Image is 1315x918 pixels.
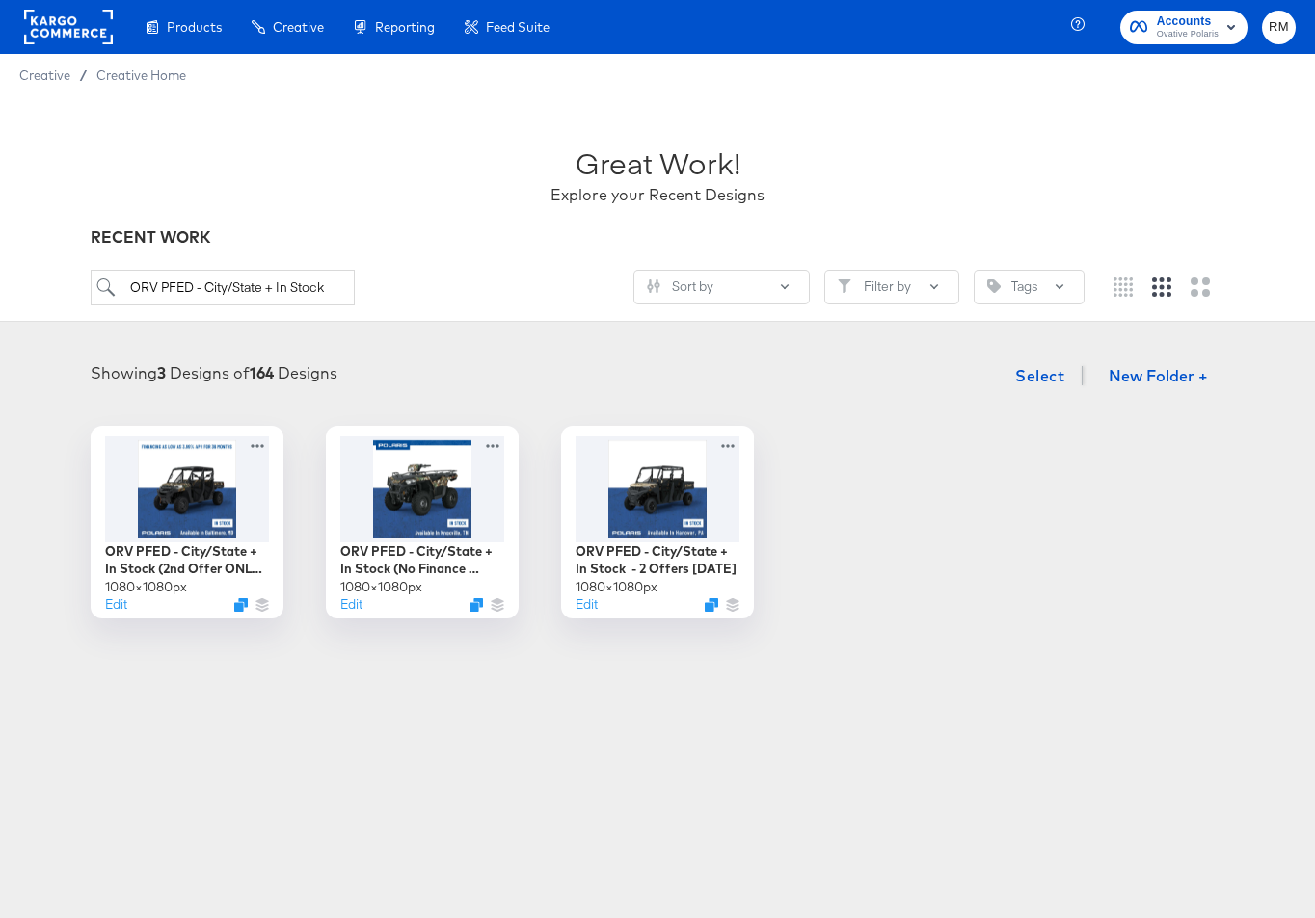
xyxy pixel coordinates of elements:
span: RM [1270,16,1288,39]
strong: 3 [157,363,166,382]
svg: Large grid [1191,277,1210,297]
div: 1080 × 1080 px [105,578,187,596]
svg: Medium grid [1152,277,1171,297]
a: Creative Home [96,67,186,83]
div: 1080 × 1080 px [576,578,657,596]
div: Explore your Recent Designs [550,184,765,206]
div: ORV PFED - City/State + In Stock (2nd Offer ONLY) [DATE] [105,542,269,578]
button: RM [1262,11,1296,44]
svg: Sliders [647,279,660,293]
div: ORV PFED - City/State + In Stock - 2 Offers [DATE] [576,542,739,578]
strong: 164 [250,363,274,382]
svg: Duplicate [234,598,248,612]
div: RECENT WORK [91,226,1224,249]
svg: Duplicate [705,598,718,612]
button: TagTags [974,270,1085,304]
button: AccountsOvative Polaris [1120,11,1248,44]
div: ORV PFED - City/State + In Stock - 2 Offers [DATE]1080×1080pxEditDuplicate [561,426,754,618]
span: Products [167,19,222,35]
button: Edit [105,595,127,614]
div: ORV PFED - City/State + In Stock (No Finance Offer) [DATE]1080×1080pxEditDuplicate [326,426,519,618]
svg: Filter [838,279,851,293]
span: Feed Suite [486,19,550,35]
button: New Folder + [1092,359,1224,396]
span: / [70,67,96,83]
div: Great Work! [576,143,740,184]
button: FilterFilter by [824,270,959,304]
div: ORV PFED - City/State + In Stock (2nd Offer ONLY) [DATE]1080×1080pxEditDuplicate [91,426,283,618]
svg: Duplicate [470,598,483,612]
span: Accounts [1157,12,1219,32]
span: Ovative Polaris [1157,27,1219,42]
button: Select [1007,356,1072,395]
div: Showing Designs of Designs [91,362,337,384]
span: Select [1015,362,1064,389]
svg: Tag [987,279,1001,293]
button: Edit [340,595,362,614]
button: Edit [576,595,598,614]
span: Creative [273,19,324,35]
span: Creative [19,67,70,83]
button: SlidersSort by [633,270,810,304]
span: Reporting [375,19,435,35]
div: ORV PFED - City/State + In Stock (No Finance Offer) [DATE] [340,542,504,578]
input: Search for a design [91,270,355,305]
div: 1080 × 1080 px [340,578,422,596]
svg: Small grid [1114,277,1133,297]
